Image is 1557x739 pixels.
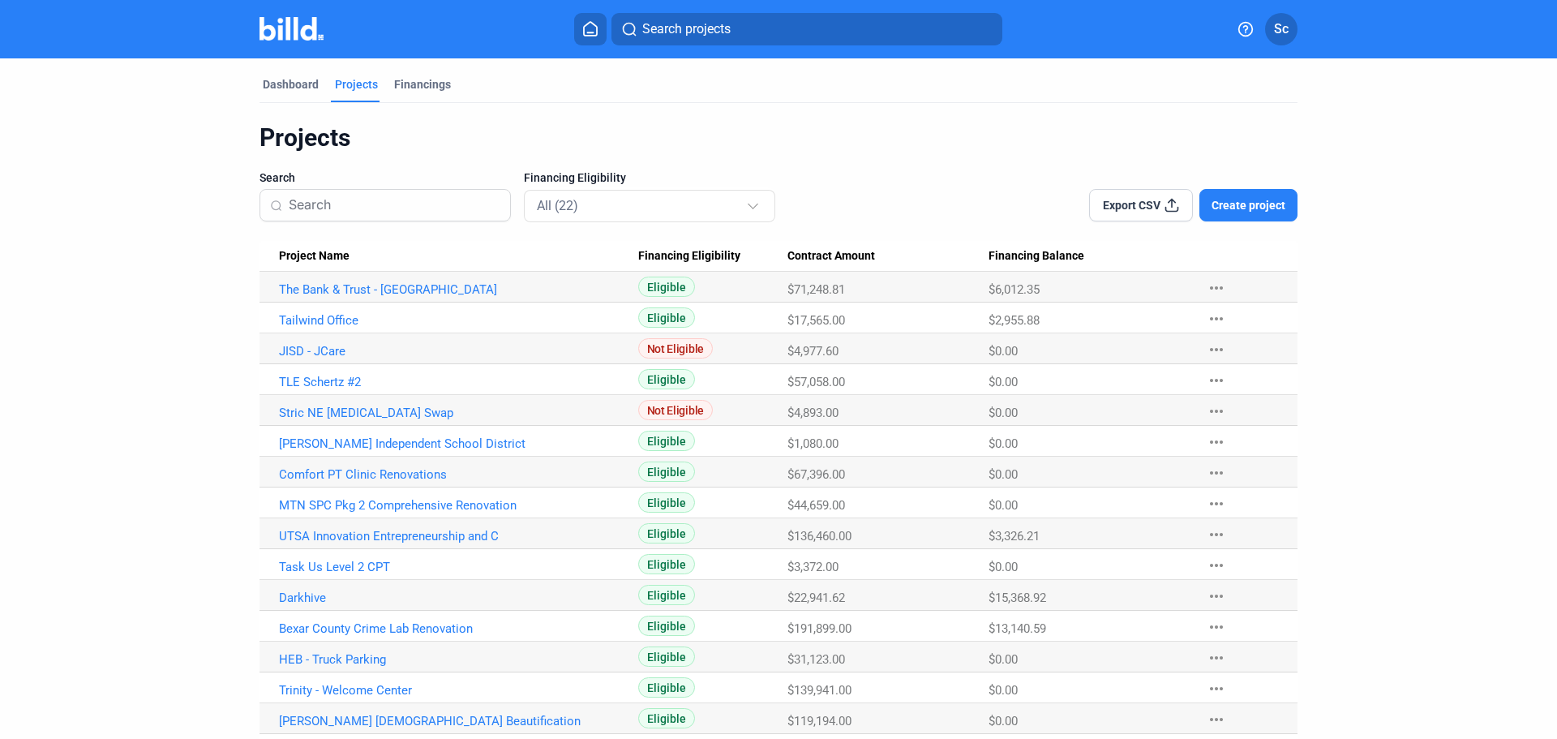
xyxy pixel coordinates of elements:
[1207,710,1226,729] mat-icon: more_horiz
[787,621,851,636] span: $191,899.00
[638,277,695,297] span: Eligible
[638,708,695,728] span: Eligible
[989,375,1018,389] span: $0.00
[787,683,851,698] span: $139,941.00
[279,714,638,728] a: [PERSON_NAME] [DEMOGRAPHIC_DATA] Beautification
[989,591,1046,605] span: $15,368.92
[638,369,695,389] span: Eligible
[638,616,695,636] span: Eligible
[1207,463,1226,483] mat-icon: more_horiz
[1207,617,1226,637] mat-icon: more_horiz
[611,13,1002,45] button: Search projects
[638,400,713,420] span: Not Eligible
[989,313,1040,328] span: $2,955.88
[787,406,839,420] span: $4,893.00
[787,529,851,544] span: $136,460.00
[642,19,731,39] span: Search projects
[787,560,839,574] span: $3,372.00
[989,249,1084,264] span: Financing Balance
[279,560,638,574] a: Task Us Level 2 CPT
[1207,525,1226,544] mat-icon: more_horiz
[787,467,845,482] span: $67,396.00
[638,249,787,264] div: Financing Eligibility
[787,249,989,264] div: Contract Amount
[394,76,451,92] div: Financings
[1103,197,1160,213] span: Export CSV
[279,652,638,667] a: HEB - Truck Parking
[335,76,378,92] div: Projects
[989,498,1018,513] span: $0.00
[1207,402,1226,421] mat-icon: more_horiz
[279,498,638,513] a: MTN SPC Pkg 2 Comprehensive Renovation
[787,313,845,328] span: $17,565.00
[279,375,638,389] a: TLE Schertz #2
[989,436,1018,451] span: $0.00
[259,170,295,186] span: Search
[989,467,1018,482] span: $0.00
[1207,494,1226,513] mat-icon: more_horiz
[638,492,695,513] span: Eligible
[787,714,851,728] span: $119,194.00
[989,560,1018,574] span: $0.00
[279,621,638,636] a: Bexar County Crime Lab Renovation
[279,344,638,359] a: JISD - JCare
[638,647,695,667] span: Eligible
[279,683,638,698] a: Trinity - Welcome Center
[989,652,1018,667] span: $0.00
[279,436,638,451] a: [PERSON_NAME] Independent School District
[279,249,638,264] div: Project Name
[638,307,695,328] span: Eligible
[1089,189,1193,221] button: Export CSV
[1207,679,1226,698] mat-icon: more_horiz
[787,498,845,513] span: $44,659.00
[989,714,1018,728] span: $0.00
[638,462,695,482] span: Eligible
[787,375,845,389] span: $57,058.00
[279,313,638,328] a: Tailwind Office
[1274,19,1289,39] span: Sc
[263,76,319,92] div: Dashboard
[1207,278,1226,298] mat-icon: more_horiz
[1207,340,1226,359] mat-icon: more_horiz
[638,249,740,264] span: Financing Eligibility
[524,170,626,186] span: Financing Eligibility
[259,122,1297,153] div: Projects
[279,282,638,297] a: The Bank & Trust - [GEOGRAPHIC_DATA]
[259,17,324,41] img: Billd Company Logo
[787,344,839,359] span: $4,977.60
[1212,197,1285,213] span: Create project
[1207,586,1226,606] mat-icon: more_horiz
[638,523,695,544] span: Eligible
[1265,13,1297,45] button: Sc
[638,585,695,605] span: Eligible
[537,198,578,213] mat-select-trigger: All (22)
[1207,432,1226,452] mat-icon: more_horiz
[279,249,350,264] span: Project Name
[989,282,1040,297] span: $6,012.35
[1199,189,1297,221] button: Create project
[989,406,1018,420] span: $0.00
[989,344,1018,359] span: $0.00
[289,188,500,222] input: Search
[989,249,1190,264] div: Financing Balance
[1207,648,1226,668] mat-icon: more_horiz
[787,436,839,451] span: $1,080.00
[638,677,695,698] span: Eligible
[787,591,845,605] span: $22,941.62
[787,282,845,297] span: $71,248.81
[989,683,1018,698] span: $0.00
[638,431,695,451] span: Eligible
[787,652,845,667] span: $31,123.00
[279,529,638,544] a: UTSA Innovation Entrepreneurship and C
[1207,309,1226,329] mat-icon: more_horiz
[279,406,638,420] a: Stric NE [MEDICAL_DATA] Swap
[1207,556,1226,575] mat-icon: more_horiz
[279,591,638,605] a: Darkhive
[1207,371,1226,390] mat-icon: more_horiz
[638,338,713,359] span: Not Eligible
[989,621,1046,636] span: $13,140.59
[989,529,1040,544] span: $3,326.21
[638,554,695,574] span: Eligible
[279,467,638,482] a: Comfort PT Clinic Renovations
[787,249,875,264] span: Contract Amount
